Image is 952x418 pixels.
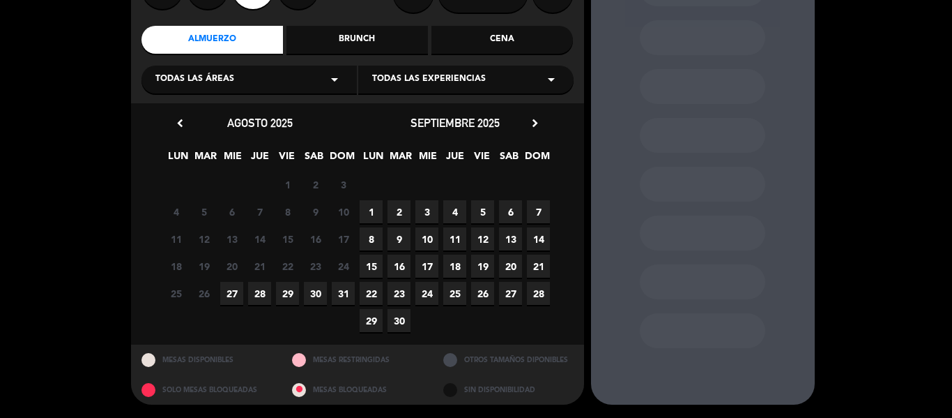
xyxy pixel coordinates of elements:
[332,282,355,305] span: 31
[387,227,410,251] span: 9
[415,200,438,223] span: 3
[471,255,494,278] span: 19
[275,148,298,171] span: VIE
[282,375,433,405] div: MESAS BLOQUEADAS
[276,173,299,196] span: 1
[387,309,410,332] span: 30
[220,200,243,223] span: 6
[543,71,560,88] i: arrow_drop_down
[332,173,355,196] span: 3
[360,282,383,305] span: 22
[525,148,548,171] span: DOM
[471,200,494,223] span: 5
[302,148,325,171] span: SAB
[304,255,327,278] span: 23
[164,227,187,251] span: 11
[527,227,550,251] span: 14
[360,200,383,223] span: 1
[248,200,271,223] span: 7
[332,200,355,223] span: 10
[332,227,355,251] span: 17
[528,116,542,130] i: chevron_right
[470,148,493,171] span: VIE
[192,255,215,278] span: 19
[499,282,522,305] span: 27
[141,26,283,54] div: Almuerzo
[360,255,383,278] span: 15
[304,282,327,305] span: 30
[387,255,410,278] span: 16
[326,71,343,88] i: arrow_drop_down
[498,148,521,171] span: SAB
[304,227,327,251] span: 16
[443,200,466,223] span: 4
[443,282,466,305] span: 25
[431,26,573,54] div: Cena
[372,73,486,87] span: Todas las experiencias
[433,375,584,405] div: SIN DISPONIBILIDAD
[387,200,410,223] span: 2
[332,255,355,278] span: 24
[387,282,410,305] span: 23
[194,148,217,171] span: MAR
[330,148,353,171] span: DOM
[131,345,282,375] div: MESAS DISPONIBLES
[415,227,438,251] span: 10
[282,345,433,375] div: MESAS RESTRINGIDAS
[248,227,271,251] span: 14
[527,255,550,278] span: 21
[415,282,438,305] span: 24
[443,227,466,251] span: 11
[131,375,282,405] div: SOLO MESAS BLOQUEADAS
[471,282,494,305] span: 26
[164,282,187,305] span: 25
[164,255,187,278] span: 18
[276,200,299,223] span: 8
[220,255,243,278] span: 20
[527,200,550,223] span: 7
[304,200,327,223] span: 9
[155,73,234,87] span: Todas las áreas
[443,255,466,278] span: 18
[220,282,243,305] span: 27
[443,148,466,171] span: JUE
[248,148,271,171] span: JUE
[499,200,522,223] span: 6
[221,148,244,171] span: MIE
[389,148,412,171] span: MAR
[248,255,271,278] span: 21
[527,282,550,305] span: 28
[304,173,327,196] span: 2
[276,255,299,278] span: 22
[276,282,299,305] span: 29
[248,282,271,305] span: 28
[227,116,293,130] span: agosto 2025
[167,148,190,171] span: LUN
[410,116,500,130] span: septiembre 2025
[499,227,522,251] span: 13
[192,282,215,305] span: 26
[471,227,494,251] span: 12
[362,148,385,171] span: LUN
[164,200,187,223] span: 4
[192,200,215,223] span: 5
[276,227,299,251] span: 15
[192,227,215,251] span: 12
[360,309,383,332] span: 29
[416,148,439,171] span: MIE
[173,116,187,130] i: chevron_left
[415,255,438,278] span: 17
[433,345,584,375] div: OTROS TAMAÑOS DIPONIBLES
[360,227,383,251] span: 8
[499,255,522,278] span: 20
[286,26,428,54] div: Brunch
[220,227,243,251] span: 13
